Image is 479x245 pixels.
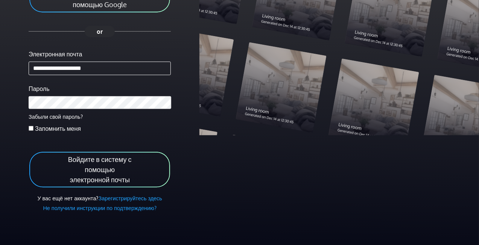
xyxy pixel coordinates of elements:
[29,50,82,58] ya-tr-span: Электронная почта
[37,195,98,201] ya-tr-span: У вас ещё нет аккаунта?
[29,113,83,120] a: Забыли свой пароль?
[68,155,132,184] ya-tr-span: Войдите в систему с помощью электронной почты
[99,195,162,201] a: Зарегистрируйтесь здесь
[43,204,156,211] a: Не получили инструкции по подтверждению?
[29,85,50,92] ya-tr-span: Пароль
[29,151,171,188] button: Войдите в систему с помощью электронной почты
[35,125,81,132] ya-tr-span: Запомнить меня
